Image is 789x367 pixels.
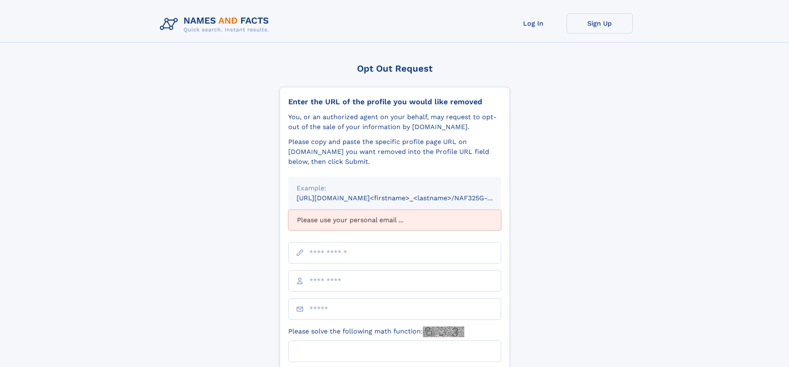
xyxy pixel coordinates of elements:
div: Enter the URL of the profile you would like removed [288,97,501,106]
a: Sign Up [567,13,633,34]
img: Logo Names and Facts [157,13,276,36]
div: You, or an authorized agent on your behalf, may request to opt-out of the sale of your informatio... [288,112,501,132]
div: Opt Out Request [280,63,510,74]
small: [URL][DOMAIN_NAME]<firstname>_<lastname>/NAF325G-xxxxxxxx [297,194,517,202]
div: Please use your personal email ... [288,210,501,230]
div: Example: [297,183,493,193]
label: Please solve the following math function: [288,326,464,337]
div: Please copy and paste the specific profile page URL on [DOMAIN_NAME] you want removed into the Pr... [288,137,501,167]
a: Log In [500,13,567,34]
